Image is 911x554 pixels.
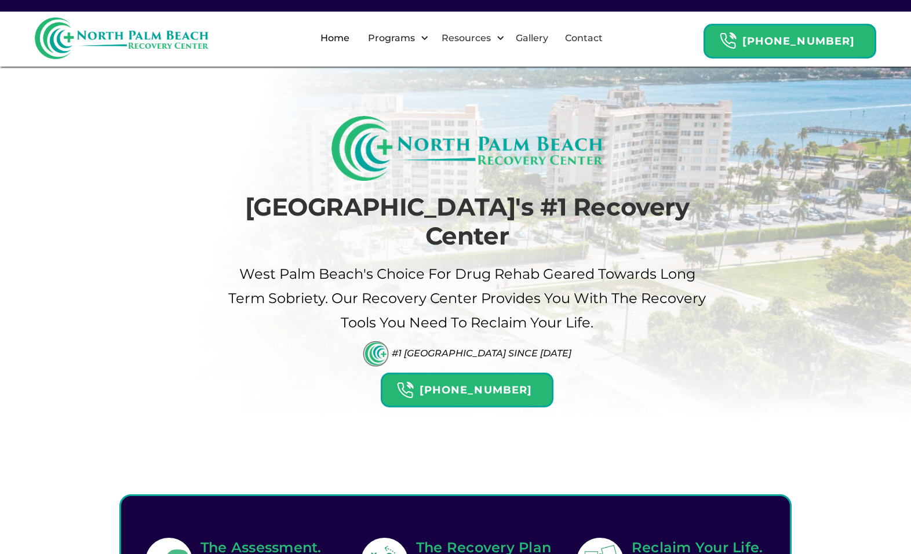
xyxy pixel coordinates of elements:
[420,384,532,396] strong: [PHONE_NUMBER]
[558,20,610,57] a: Contact
[742,35,855,48] strong: [PHONE_NUMBER]
[392,348,571,359] div: #1 [GEOGRAPHIC_DATA] Since [DATE]
[439,31,494,45] div: Resources
[227,262,708,335] p: West palm beach's Choice For drug Rehab Geared Towards Long term sobriety. Our Recovery Center pr...
[719,32,737,50] img: Header Calendar Icons
[432,20,508,57] div: Resources
[358,20,432,57] div: Programs
[509,20,555,57] a: Gallery
[704,18,876,59] a: Header Calendar Icons[PHONE_NUMBER]
[314,20,356,57] a: Home
[331,116,603,181] img: North Palm Beach Recovery Logo (Rectangle)
[365,31,418,45] div: Programs
[381,367,553,407] a: Header Calendar Icons[PHONE_NUMBER]
[396,381,414,399] img: Header Calendar Icons
[227,192,708,251] h1: [GEOGRAPHIC_DATA]'s #1 Recovery Center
